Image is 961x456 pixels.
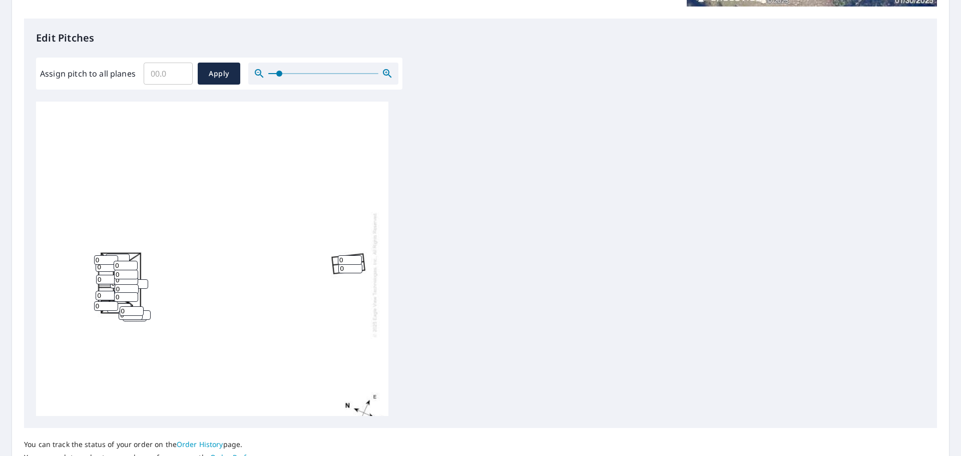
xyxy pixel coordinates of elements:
p: You can track the status of your order on the page. [24,440,293,449]
a: Order History [177,439,223,449]
button: Apply [198,63,240,85]
input: 00.0 [144,60,193,88]
p: Edit Pitches [36,31,925,46]
label: Assign pitch to all planes [40,68,136,80]
span: Apply [206,68,232,80]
